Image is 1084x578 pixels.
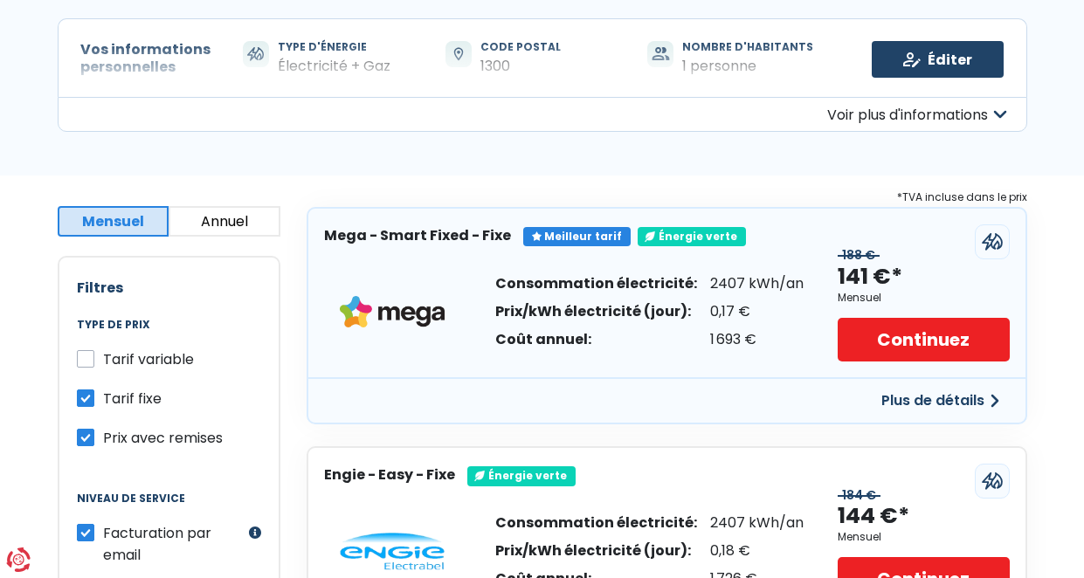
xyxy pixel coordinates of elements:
div: 144 €* [838,502,909,531]
img: Engie [340,533,445,571]
div: Énergie verte [467,466,576,485]
button: Mensuel [58,206,169,237]
div: Mensuel [838,292,881,304]
div: 1 693 € [710,333,804,347]
button: Voir plus d'informations [58,97,1027,132]
img: Mega [340,296,445,327]
div: Énergie verte [638,227,746,246]
div: Prix/kWh électricité (jour): [495,544,697,558]
h3: Mega - Smart Fixed - Fixe [324,227,511,244]
div: Consommation électricité: [495,277,697,291]
h2: Filtres [77,279,261,296]
button: Plus de détails [871,385,1010,416]
div: 0,17 € [710,305,804,319]
h3: Engie - Easy - Fixe [324,466,455,483]
div: Consommation électricité: [495,516,697,530]
span: Prix avec remises [103,428,223,448]
div: *TVA incluse dans le prix [307,188,1027,207]
label: Facturation par email [103,522,245,566]
a: Continuez [838,318,1009,361]
div: 141 €* [838,263,902,292]
span: Tarif fixe [103,389,162,409]
span: Tarif variable [103,349,194,369]
div: 188 € [838,248,880,263]
a: Éditer [872,41,1004,78]
div: 184 € [838,488,880,503]
div: 2407 kWh/an [710,277,804,291]
div: Coût annuel: [495,333,697,347]
legend: Type de prix [77,319,261,348]
div: Prix/kWh électricité (jour): [495,305,697,319]
div: 2407 kWh/an [710,516,804,530]
legend: Niveau de service [77,492,261,522]
div: 0,18 € [710,544,804,558]
div: Mensuel [838,531,881,543]
div: Meilleur tarif [523,227,631,246]
button: Annuel [169,206,280,237]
